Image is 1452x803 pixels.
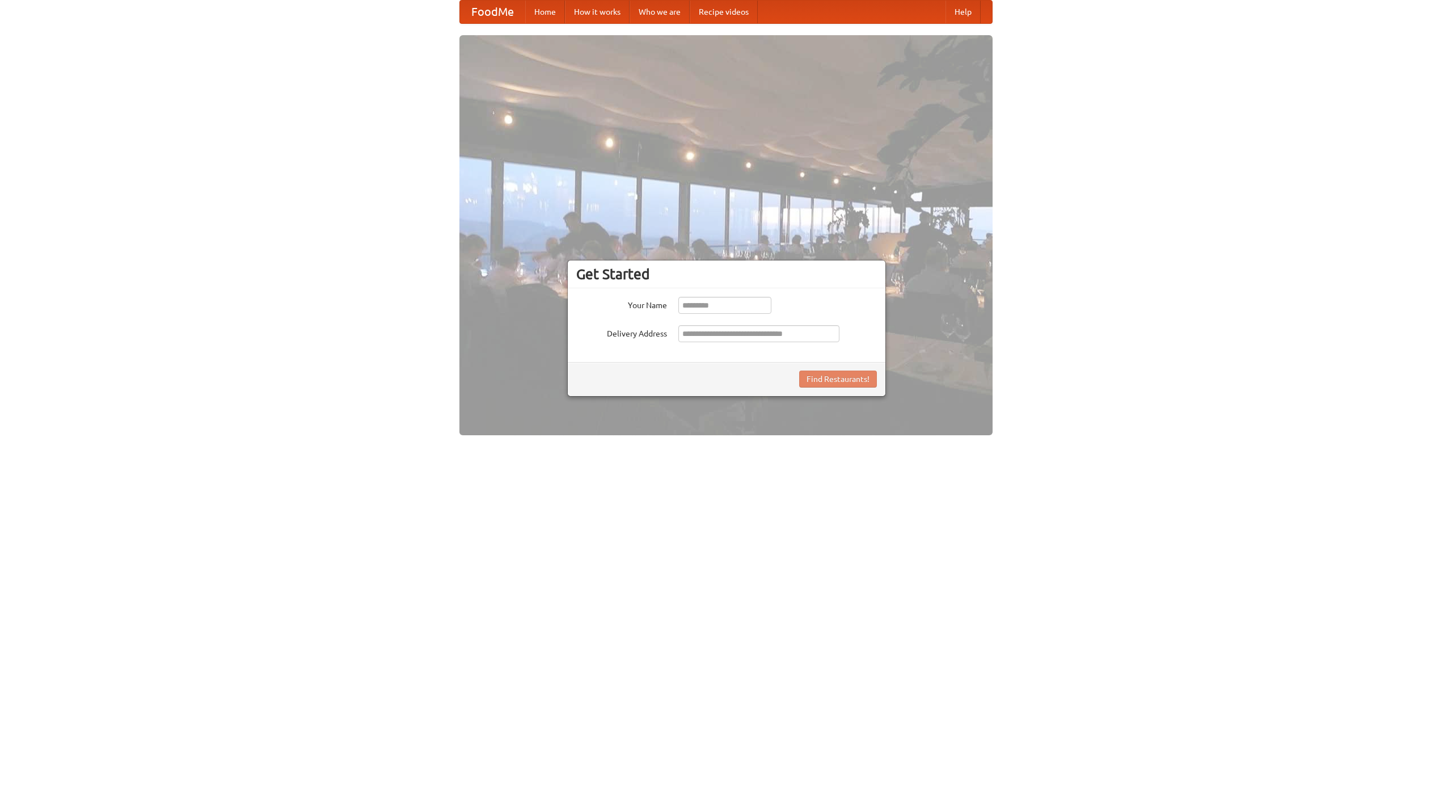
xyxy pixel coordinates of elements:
a: Help [946,1,981,23]
a: FoodMe [460,1,525,23]
a: Who we are [630,1,690,23]
a: Home [525,1,565,23]
h3: Get Started [576,266,877,283]
label: Your Name [576,297,667,311]
a: Recipe videos [690,1,758,23]
a: How it works [565,1,630,23]
label: Delivery Address [576,325,667,339]
button: Find Restaurants! [799,371,877,388]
